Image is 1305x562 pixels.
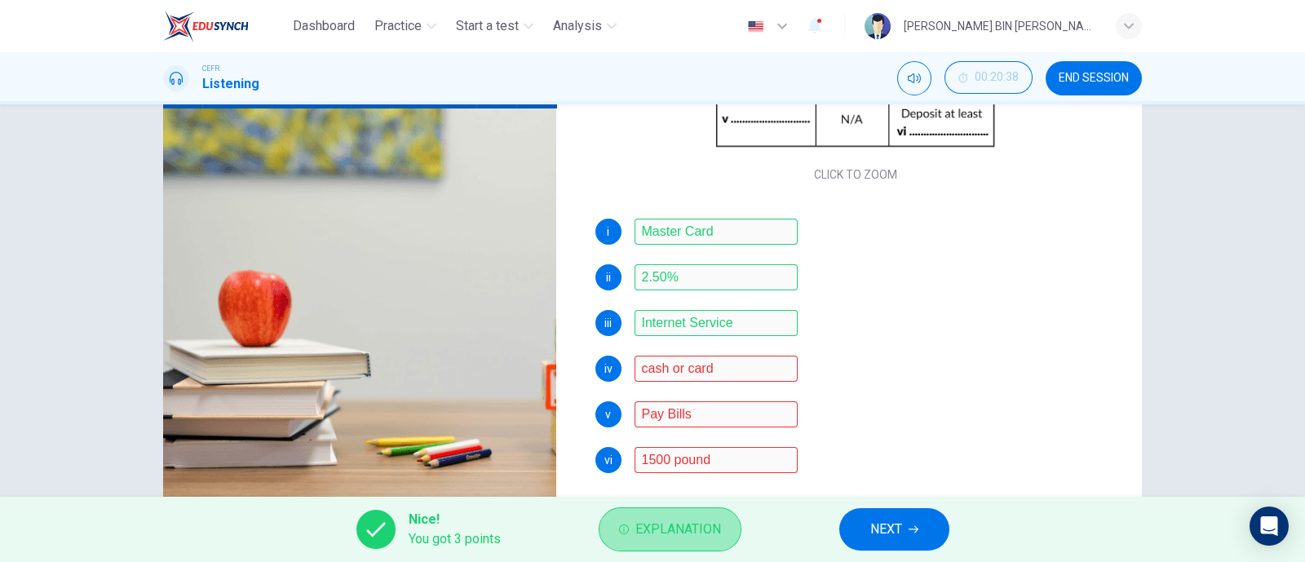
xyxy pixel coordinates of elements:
span: 00:20:38 [975,71,1019,84]
span: Dashboard [293,16,355,36]
img: en [745,20,766,33]
div: Open Intercom Messenger [1250,507,1289,546]
span: You got 3 points [409,529,501,549]
span: i [607,226,609,237]
span: Practice [374,16,422,36]
span: vi [604,454,613,466]
span: Start a test [456,16,519,36]
input: mastercard; master card; Master Card; [635,219,798,245]
span: NEXT [870,518,902,541]
a: EduSynch logo [163,10,286,42]
span: Explanation [635,518,721,541]
img: EduSynch logo [163,10,249,42]
span: CEFR [202,63,219,74]
img: Conversation in a Bank [163,108,556,505]
div: Hide [944,61,1033,95]
h1: Listening [202,74,259,94]
span: Nice! [409,510,501,529]
div: Mute [897,61,931,95]
input: some charge; charge; 2%; two percent; 2.0%; 2 percent; 2% minimum; [635,356,798,382]
button: Practice [368,11,443,41]
img: Profile picture [865,13,891,39]
button: NEXT [839,508,949,551]
span: v [605,409,611,420]
div: [PERSON_NAME] BIN [PERSON_NAME] [904,16,1096,36]
button: Explanation [599,507,741,551]
button: Analysis [546,11,623,41]
button: 00:20:38 [944,61,1033,94]
input: 1500; 1500 pounds; 1500 gdp; 1,500; 1,500 pounds; 1,500 gdp; [635,447,798,473]
span: iv [604,363,613,374]
button: Dashboard [286,11,361,41]
span: Analysis [553,16,602,36]
button: Start a test [449,11,540,41]
span: ii [606,272,611,283]
input: requirement [635,401,798,427]
input: 2.5%; 2.5 percent; 2.50%; 2.50 percent [635,264,798,290]
button: END SESSION [1046,61,1142,95]
span: iii [604,317,612,329]
span: END SESSION [1059,72,1129,85]
input: internet; internet service; [635,310,798,336]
